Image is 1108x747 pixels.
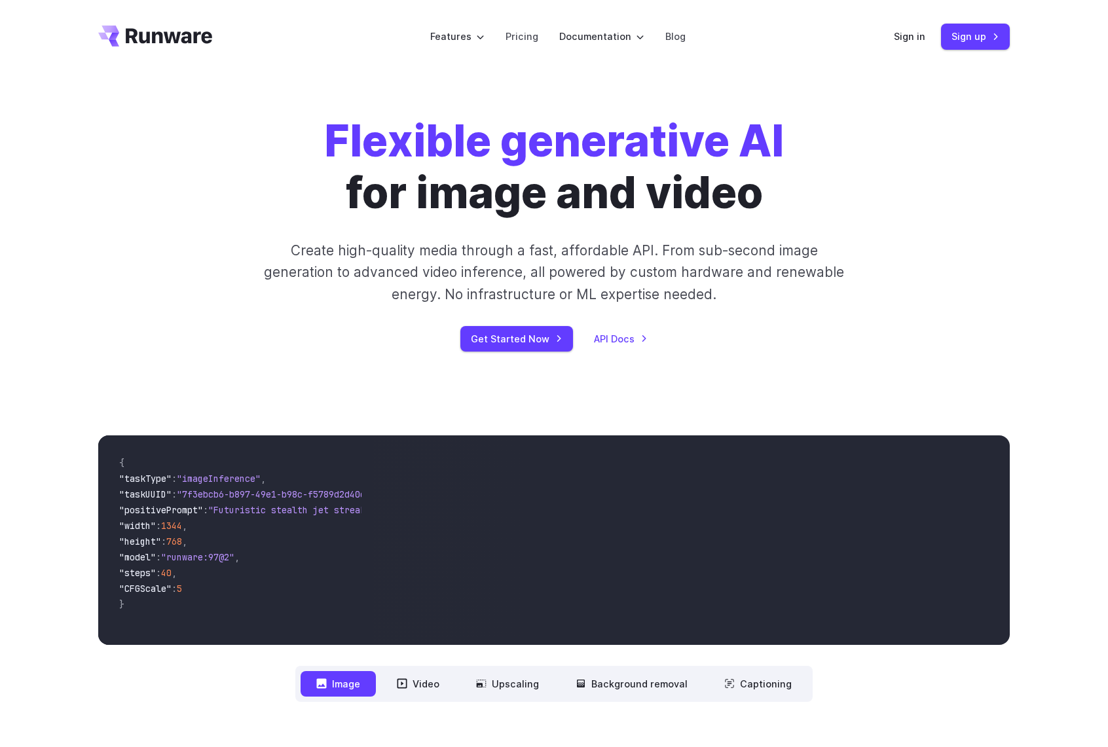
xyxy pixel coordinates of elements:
span: 40 [161,567,172,579]
strong: Flexible generative AI [324,115,784,167]
button: Video [381,671,455,697]
span: : [203,504,208,516]
span: , [172,567,177,579]
span: : [156,567,161,579]
span: : [156,520,161,532]
span: { [119,457,124,469]
span: "taskType" [119,473,172,484]
span: "positivePrompt" [119,504,203,516]
span: "model" [119,551,156,563]
p: Create high-quality media through a fast, affordable API. From sub-second image generation to adv... [263,240,846,305]
h1: for image and video [324,115,784,219]
span: : [172,488,177,500]
span: "imageInference" [177,473,261,484]
span: : [172,583,177,594]
span: "7f3ebcb6-b897-49e1-b98c-f5789d2d40d7" [177,488,376,500]
span: : [172,473,177,484]
a: Sign up [941,24,1010,49]
span: : [161,536,166,547]
button: Captioning [709,671,807,697]
a: Go to / [98,26,212,46]
span: "taskUUID" [119,488,172,500]
label: Documentation [559,29,644,44]
span: , [261,473,266,484]
span: "width" [119,520,156,532]
button: Background removal [560,671,703,697]
span: } [119,598,124,610]
span: "steps" [119,567,156,579]
span: , [182,520,187,532]
button: Image [301,671,376,697]
span: "runware:97@2" [161,551,234,563]
span: 1344 [161,520,182,532]
a: Pricing [506,29,538,44]
span: 768 [166,536,182,547]
span: "CFGScale" [119,583,172,594]
a: Sign in [894,29,925,44]
button: Upscaling [460,671,555,697]
span: , [182,536,187,547]
a: Blog [665,29,686,44]
label: Features [430,29,485,44]
span: "Futuristic stealth jet streaking through a neon-lit cityscape with glowing purple exhaust" [208,504,685,516]
span: 5 [177,583,182,594]
a: Get Started Now [460,326,573,352]
span: , [234,551,240,563]
span: : [156,551,161,563]
span: "height" [119,536,161,547]
a: API Docs [594,331,648,346]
